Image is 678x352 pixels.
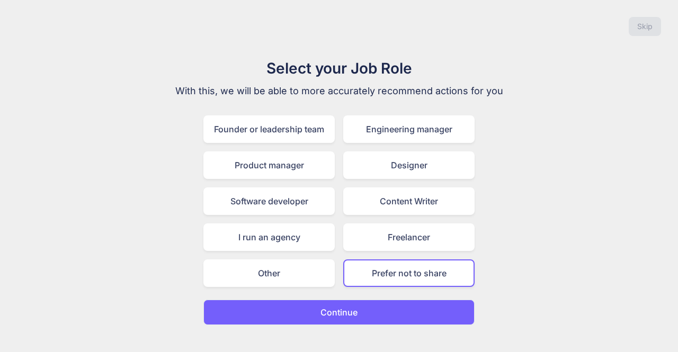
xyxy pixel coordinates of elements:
button: Continue [203,300,475,325]
div: Freelancer [343,223,475,251]
button: Skip [629,17,661,36]
p: With this, we will be able to more accurately recommend actions for you [161,84,517,98]
div: Prefer not to share [343,259,475,287]
div: Software developer [203,187,335,215]
div: Designer [343,151,475,179]
div: Founder or leadership team [203,115,335,143]
div: Product manager [203,151,335,179]
p: Continue [320,306,358,319]
div: Content Writer [343,187,475,215]
div: I run an agency [203,223,335,251]
h1: Select your Job Role [161,57,517,79]
div: Engineering manager [343,115,475,143]
div: Other [203,259,335,287]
